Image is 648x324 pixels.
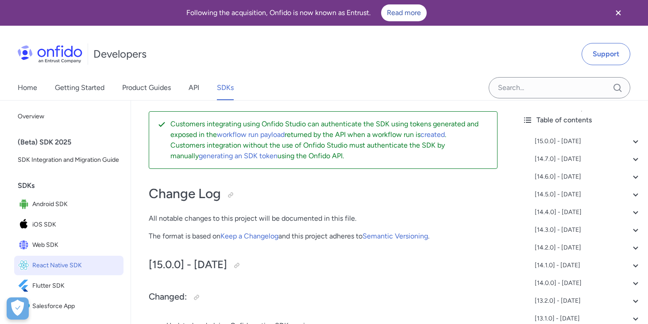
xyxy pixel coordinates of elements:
[18,198,32,211] img: IconAndroid SDK
[32,239,120,251] span: Web SDK
[170,119,490,140] p: Customers integrating using Onfido Studio can authenticate the SDK using tokens generated and exp...
[535,225,641,235] a: [14.3.0] - [DATE]
[189,75,199,100] a: API
[535,242,641,253] a: [14.2.0] - [DATE]
[220,232,278,240] a: Keep a Changelog
[32,280,120,292] span: Flutter SDK
[14,215,123,234] a: IconiOS SDKiOS SDK
[420,130,445,139] a: created
[582,43,630,65] a: Support
[18,239,32,251] img: IconWeb SDK
[535,154,641,164] a: [14.7.0] - [DATE]
[149,258,498,273] h2: [15.0.0] - [DATE]
[535,313,641,324] a: [13.1.0] - [DATE]
[18,177,127,195] div: SDKs
[18,219,32,231] img: IconiOS SDK
[535,207,641,218] a: [14.4.0] - [DATE]
[93,47,147,61] h1: Developers
[32,300,120,312] span: Salesforce App
[14,297,123,316] a: IconSalesforce AppSalesforce App
[613,8,624,18] svg: Close banner
[18,155,120,165] span: SDK Integration and Migration Guide
[170,140,490,161] p: Customers integration without the use of Onfido Studio must authenticate the SDK by manually usin...
[32,198,120,211] span: Android SDK
[7,297,29,320] div: Cookie Preferences
[14,276,123,296] a: IconFlutter SDKFlutter SDK
[55,75,104,100] a: Getting Started
[149,290,498,304] h3: Changed:
[363,232,428,240] a: Semantic Versioning
[535,260,641,271] a: [14.1.0] - [DATE]
[199,152,278,160] a: generating an SDK token
[522,115,641,125] div: Table of contents
[122,75,171,100] a: Product Guides
[14,195,123,214] a: IconAndroid SDKAndroid SDK
[14,235,123,255] a: IconWeb SDKWeb SDK
[32,219,120,231] span: iOS SDK
[535,296,641,306] a: [13.2.0] - [DATE]
[381,4,427,21] a: Read more
[18,133,127,151] div: (Beta) SDK 2025
[535,189,641,200] a: [14.5.0] - [DATE]
[602,2,635,24] button: Close banner
[11,4,602,21] div: Following the acquisition, Onfido is now known as Entrust.
[217,130,285,139] a: workflow run payload
[14,151,123,169] a: SDK Integration and Migration Guide
[149,231,498,242] p: The format is based on and this project adheres to .
[18,259,32,272] img: IconReact Native SDK
[149,213,498,224] p: All notable changes to this project will be documented in this file.
[217,75,234,100] a: SDKs
[14,256,123,275] a: IconReact Native SDKReact Native SDK
[14,108,123,125] a: Overview
[535,278,641,289] a: [14.0.0] - [DATE]
[18,111,120,122] span: Overview
[18,280,32,292] img: IconFlutter SDK
[7,297,29,320] button: Open Preferences
[149,185,498,203] h1: Change Log
[18,75,37,100] a: Home
[535,172,641,182] a: [14.6.0] - [DATE]
[489,77,630,98] input: Onfido search input field
[18,45,82,63] img: Onfido Logo
[32,259,120,272] span: React Native SDK
[535,136,641,147] a: [15.0.0] - [DATE]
